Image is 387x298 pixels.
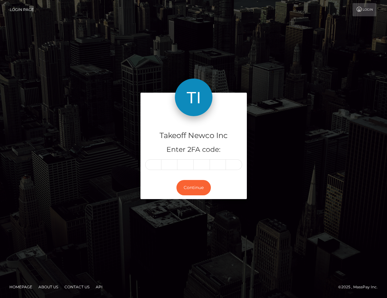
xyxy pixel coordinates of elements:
[7,282,35,292] a: Homepage
[353,3,376,16] a: Login
[145,145,242,155] h5: Enter 2FA code:
[62,282,92,292] a: Contact Us
[176,180,211,195] button: Continue
[338,284,382,290] div: © 2025 , MassPay Inc.
[145,130,242,141] h4: Takeoff Newco Inc
[175,79,212,116] img: Takeoff Newco Inc
[36,282,61,292] a: About Us
[93,282,105,292] a: API
[10,3,34,16] a: Login Page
